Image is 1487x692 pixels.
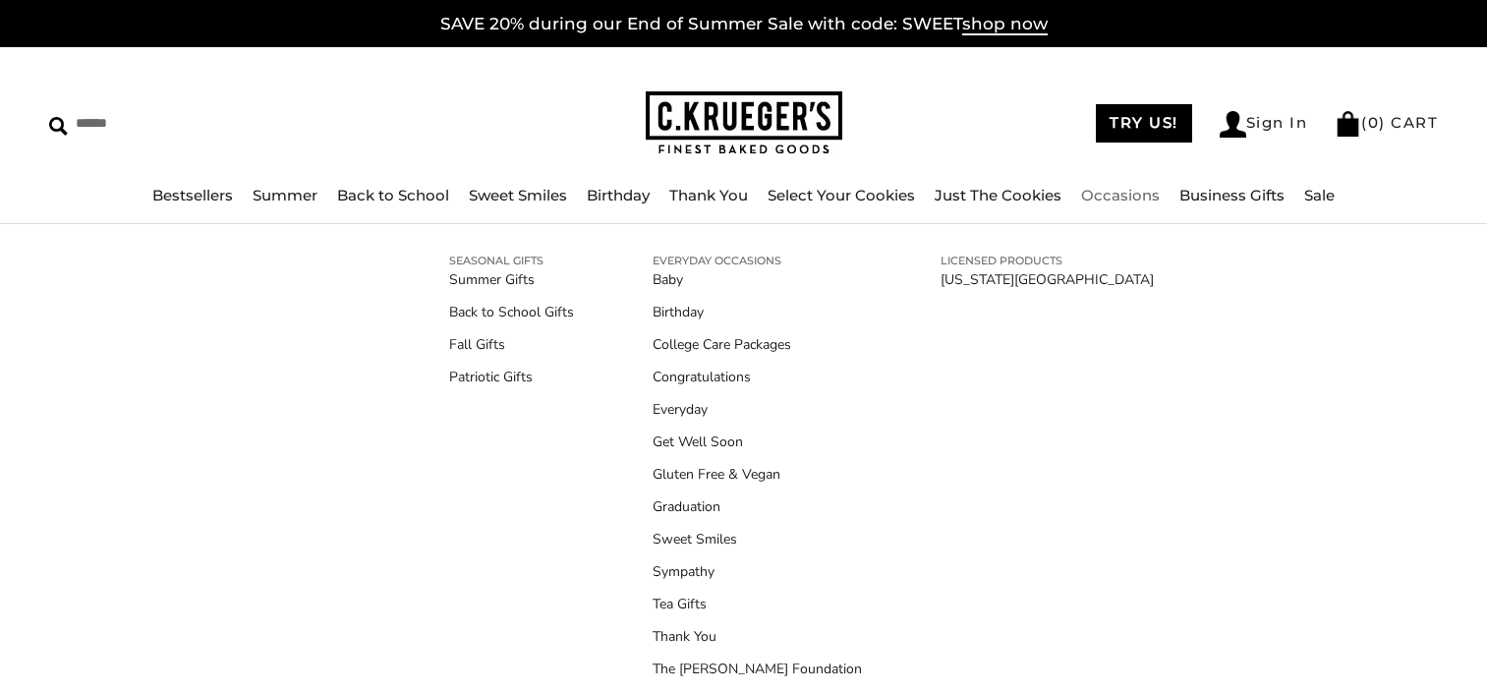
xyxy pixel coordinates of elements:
input: Search [49,108,378,139]
img: Search [49,117,68,136]
a: Just The Cookies [935,186,1061,204]
a: (0) CART [1335,113,1438,132]
a: Back to School [337,186,449,204]
a: Thank You [669,186,748,204]
a: TRY US! [1096,104,1192,143]
a: Birthday [587,186,650,204]
a: Gluten Free & Vegan [653,464,862,485]
span: 0 [1368,113,1380,132]
a: Sweet Smiles [469,186,567,204]
a: [US_STATE][GEOGRAPHIC_DATA] [941,269,1154,290]
a: Baby [653,269,862,290]
a: Tea Gifts [653,594,862,614]
span: shop now [962,14,1048,35]
a: Thank You [653,626,862,647]
a: LICENSED PRODUCTS [941,252,1154,269]
a: Summer Gifts [449,269,574,290]
a: Business Gifts [1179,186,1285,204]
a: Occasions [1081,186,1160,204]
a: Sign In [1220,111,1308,138]
a: The [PERSON_NAME] Foundation [653,659,862,679]
a: SEASONAL GIFTS [449,252,574,269]
img: Account [1220,111,1246,138]
a: Sale [1304,186,1335,204]
a: Summer [253,186,317,204]
a: Back to School Gifts [449,302,574,322]
a: College Care Packages [653,334,862,355]
a: EVERYDAY OCCASIONS [653,252,862,269]
a: Sweet Smiles [653,529,862,549]
img: C.KRUEGER'S [646,91,842,155]
a: Patriotic Gifts [449,367,574,387]
img: Bag [1335,111,1361,137]
a: Congratulations [653,367,862,387]
a: SAVE 20% during our End of Summer Sale with code: SWEETshop now [440,14,1048,35]
a: Get Well Soon [653,432,862,452]
a: Fall Gifts [449,334,574,355]
a: Sympathy [653,561,862,582]
a: Bestsellers [152,186,233,204]
a: Graduation [653,496,862,517]
a: Select Your Cookies [768,186,915,204]
a: Birthday [653,302,862,322]
a: Everyday [653,399,862,420]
